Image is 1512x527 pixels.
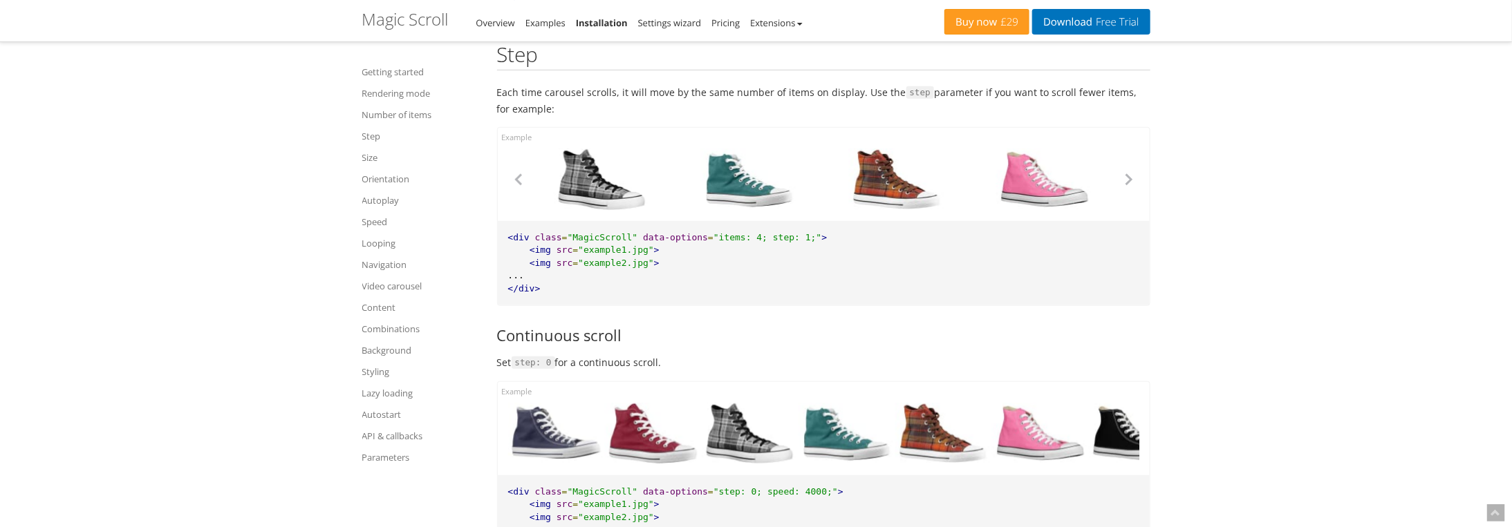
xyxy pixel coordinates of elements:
a: Looping [362,235,480,251]
span: "example2.jpg" [578,258,654,268]
p: Set for a continuous scroll. [497,354,1150,371]
a: Buy now£29 [944,9,1029,35]
a: Background [362,342,480,358]
p: Each time carousel scrolls, it will move by the same number of items on display. Use the paramete... [497,84,1150,117]
span: <img [530,258,551,268]
span: src [557,245,572,255]
span: "step: 0; speed: 4000;" [713,486,838,497]
span: = [562,486,568,497]
code: step: 0 [512,356,555,369]
h3: Continuous scroll [497,327,1150,343]
span: src [557,258,572,268]
a: Combinations [362,320,480,337]
span: = [708,232,713,242]
a: Installation [576,17,628,29]
a: Speed [362,213,480,230]
span: <img [530,512,551,522]
a: Pricing [711,17,740,29]
a: DownloadFree Trial [1032,9,1150,35]
span: data-options [643,486,708,497]
a: Settings wizard [638,17,702,29]
a: Step [362,128,480,144]
span: <div [508,232,530,242]
span: src [557,499,572,509]
span: = [708,486,713,497]
a: Navigation [362,256,480,273]
span: </div> [508,283,541,294]
h2: Step [497,43,1150,70]
span: = [562,232,568,242]
span: "MagicScroll" [568,232,638,242]
span: src [557,512,572,522]
span: class [535,486,562,497]
a: Orientation [362,171,480,187]
a: API & callbacks [362,428,480,444]
a: Overview [476,17,515,29]
span: <div [508,486,530,497]
a: Rendering mode [362,85,480,102]
span: <img [530,245,551,255]
span: > [838,486,843,497]
span: > [821,232,827,242]
span: data-options [643,232,708,242]
span: > [654,258,660,268]
span: <img [530,499,551,509]
span: "MagicScroll" [568,486,638,497]
span: "example1.jpg" [578,245,654,255]
span: > [654,499,660,509]
span: = [572,245,578,255]
a: Getting started [362,64,480,80]
span: "items: 4; step: 1;" [713,232,822,242]
a: Styling [362,363,480,380]
a: Extensions [750,17,802,29]
span: = [572,499,578,509]
span: > [654,245,660,255]
span: > [654,512,660,522]
a: Content [362,299,480,316]
span: "example2.jpg" [578,512,654,522]
a: Examples [525,17,566,29]
span: Free Trial [1092,17,1139,28]
a: Video carousel [362,278,480,294]
a: Autoplay [362,192,480,209]
a: Number of items [362,106,480,123]
span: £29 [998,17,1019,28]
a: Parameters [362,449,480,466]
a: Size [362,149,480,166]
a: Autostart [362,406,480,423]
span: "example1.jpg" [578,499,654,509]
h1: Magic Scroll [362,10,449,28]
code: step [906,86,934,99]
a: Lazy loading [362,385,480,401]
span: ... [508,270,524,280]
span: class [535,232,562,242]
span: = [572,512,578,522]
span: = [572,258,578,268]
